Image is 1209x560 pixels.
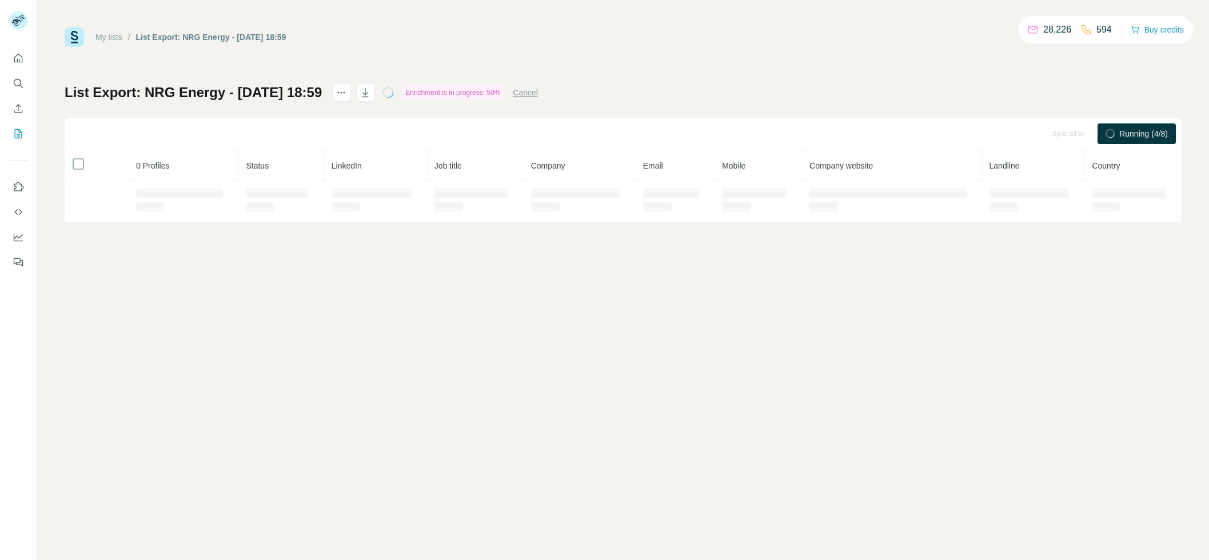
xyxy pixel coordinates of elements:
span: Running (4/8) [1119,128,1168,139]
span: Landline [989,161,1020,170]
p: 28,226 [1043,23,1071,37]
button: My lists [9,123,27,144]
div: List Export: NRG Energy - [DATE] 18:59 [136,31,286,43]
button: actions [332,83,350,102]
button: Use Surfe on LinkedIn [9,177,27,197]
button: Search [9,73,27,94]
div: Enrichment is in progress: 50% [402,86,504,99]
button: Buy credits [1131,22,1184,38]
button: Feedback [9,252,27,273]
button: Use Surfe API [9,202,27,222]
span: 0 Profiles [136,161,169,170]
button: Cancel [513,87,538,98]
span: LinkedIn [332,161,362,170]
span: Job title [434,161,462,170]
span: Company website [809,161,873,170]
span: Company [531,161,565,170]
button: Enrich CSV [9,98,27,119]
span: Mobile [722,161,745,170]
button: Quick start [9,48,27,69]
img: Surfe Logo [65,27,84,47]
button: Dashboard [9,227,27,247]
h1: List Export: NRG Energy - [DATE] 18:59 [65,83,322,102]
p: 594 [1096,23,1112,37]
li: / [128,31,130,43]
a: My lists [95,33,122,42]
span: Status [246,161,269,170]
span: Email [643,161,663,170]
span: Country [1092,161,1120,170]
